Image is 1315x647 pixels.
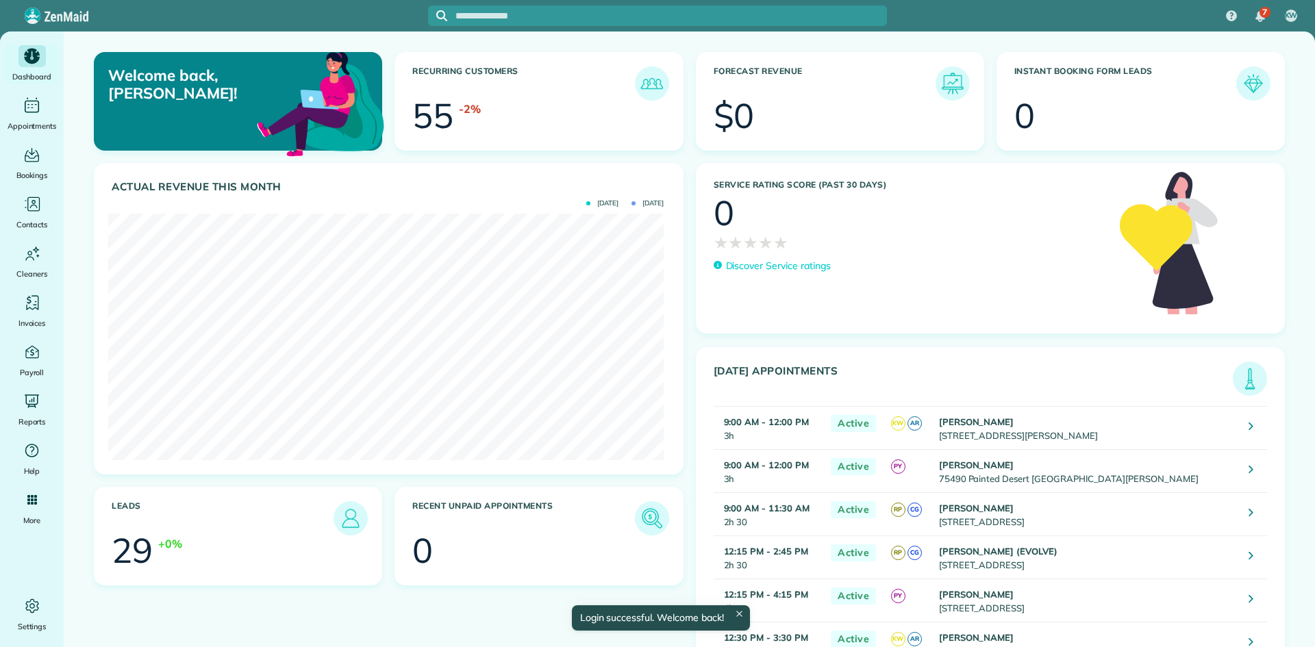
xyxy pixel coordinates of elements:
[1262,7,1267,18] span: 7
[112,533,153,568] div: 29
[5,292,58,330] a: Invoices
[436,10,447,21] svg: Focus search
[16,218,47,231] span: Contacts
[1236,365,1264,392] img: icon_todays_appointments-901f7ab196bb0bea1936b74009e4eb5ffbc2d2711fa7634e0d609ed5ef32b18b.png
[714,259,831,273] a: Discover Service ratings
[891,459,905,474] span: PY
[831,415,876,432] span: Active
[724,632,808,643] strong: 12:30 PM - 3:30 PM
[907,632,922,646] span: AR
[891,546,905,560] span: RP
[5,341,58,379] a: Payroll
[1014,99,1035,133] div: 0
[1014,66,1236,101] h3: Instant Booking Form Leads
[936,407,1239,450] td: [STREET_ADDRESS][PERSON_NAME]
[5,595,58,633] a: Settings
[714,66,936,101] h3: Forecast Revenue
[337,505,364,532] img: icon_leads-1bed01f49abd5b7fead27621c3d59655bb73ed531f8eeb49469d10e621d6b896.png
[724,546,808,557] strong: 12:15 PM - 2:45 PM
[939,503,1014,513] strong: [PERSON_NAME]
[936,450,1239,493] td: 75490 Painted Desert [GEOGRAPHIC_DATA][PERSON_NAME]
[412,533,433,568] div: 0
[5,193,58,231] a: Contacts
[714,579,825,622] td: 4h
[714,365,1233,396] h3: [DATE] Appointments
[936,579,1239,622] td: [STREET_ADDRESS]
[936,493,1239,536] td: [STREET_ADDRESS]
[5,45,58,84] a: Dashboard
[773,230,788,255] span: ★
[714,196,734,230] div: 0
[714,493,825,536] td: 2h 30
[891,632,905,646] span: KW
[939,459,1014,470] strong: [PERSON_NAME]
[939,416,1014,427] strong: [PERSON_NAME]
[459,101,481,117] div: -2%
[112,501,334,535] h3: Leads
[831,458,876,475] span: Active
[724,589,808,600] strong: 12:15 PM - 4:15 PM
[5,242,58,281] a: Cleaners
[16,168,48,182] span: Bookings
[158,535,182,552] div: +0%
[23,513,40,527] span: More
[5,94,58,133] a: Appointments
[1240,70,1267,97] img: icon_form_leads-04211a6a04a5b2264e4ee56bc0799ec3eb69b7e499cbb523a139df1d13a81ae0.png
[939,70,966,97] img: icon_forecast_revenue-8c13a41c7ed35a8dcfafea3cbb826a0462acb37728057bba2d056411b612bbbe.png
[907,416,922,431] span: AR
[18,316,46,330] span: Invoices
[428,10,447,21] button: Focus search
[939,546,1057,557] strong: [PERSON_NAME] (EVOLVE)
[571,605,749,631] div: Login successful. Welcome back!
[831,544,876,561] span: Active
[8,119,57,133] span: Appointments
[724,459,809,470] strong: 9:00 AM - 12:00 PM
[831,501,876,518] span: Active
[631,200,664,207] span: [DATE]
[5,390,58,429] a: Reports
[254,36,387,169] img: dashboard_welcome-42a62b7d889689a78055ac9021e634bf52bae3f8056760290aed330b23ab8690.png
[5,440,58,478] a: Help
[907,503,922,517] span: CG
[108,66,290,103] p: Welcome back, [PERSON_NAME]!
[724,416,809,427] strong: 9:00 AM - 12:00 PM
[16,267,47,281] span: Cleaners
[891,416,905,431] span: KW
[714,450,825,493] td: 3h
[12,70,51,84] span: Dashboard
[939,632,1014,643] strong: [PERSON_NAME]
[724,503,810,513] strong: 9:00 AM - 11:30 AM
[18,620,47,633] span: Settings
[891,589,905,603] span: PY
[638,70,666,97] img: icon_recurring_customers-cf858462ba22bcd05b5a5880d41d6543d210077de5bb9ebc9590e49fd87d84ed.png
[728,230,743,255] span: ★
[936,536,1239,579] td: [STREET_ADDRESS]
[714,99,755,133] div: $0
[412,501,634,535] h3: Recent unpaid appointments
[18,415,46,429] span: Reports
[726,259,831,273] p: Discover Service ratings
[20,366,45,379] span: Payroll
[1246,1,1275,31] div: 7 unread notifications
[831,587,876,605] span: Active
[891,503,905,517] span: RP
[1285,10,1298,21] span: KW
[758,230,773,255] span: ★
[112,181,669,193] h3: Actual Revenue this month
[586,200,618,207] span: [DATE]
[638,505,666,532] img: icon_unpaid_appointments-47b8ce3997adf2238b356f14209ab4cced10bd1f174958f3ca8f1d0dd7fffeee.png
[743,230,758,255] span: ★
[714,230,729,255] span: ★
[24,464,40,478] span: Help
[412,66,634,101] h3: Recurring Customers
[5,144,58,182] a: Bookings
[939,589,1014,600] strong: [PERSON_NAME]
[714,407,825,450] td: 3h
[907,546,922,560] span: CG
[714,180,1106,190] h3: Service Rating score (past 30 days)
[412,99,453,133] div: 55
[714,536,825,579] td: 2h 30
